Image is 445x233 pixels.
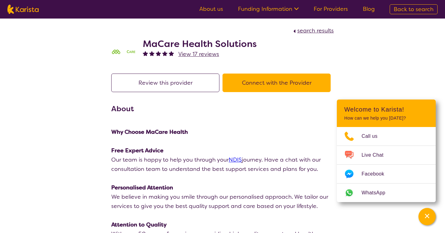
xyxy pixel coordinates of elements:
[229,156,242,163] a: NDIS
[344,106,428,113] h2: Welcome to Karista!
[418,208,436,225] button: Channel Menu
[390,4,438,14] a: Back to search
[362,169,392,179] span: Facebook
[344,116,428,121] p: How can we help you [DATE]?
[111,221,167,228] strong: Attention to Quality
[156,51,161,56] img: fullstar
[337,127,436,202] ul: Choose channel
[149,51,155,56] img: fullstar
[297,27,334,34] span: search results
[314,5,348,13] a: For Providers
[337,184,436,202] a: Web link opens in a new tab.
[111,184,173,191] strong: Personalised Attention
[362,150,391,160] span: Live Chat
[111,155,334,174] p: Our team is happy to help you through your journey. Have a chat with our consultation team to und...
[362,132,385,141] span: Call us
[337,100,436,202] div: Channel Menu
[178,50,219,58] span: View 17 reviews
[111,74,219,92] button: Review this provider
[111,103,334,114] h3: About
[238,5,299,13] a: Funding Information
[363,5,375,13] a: Blog
[111,147,163,154] strong: Free Expert Advice
[7,5,39,14] img: Karista logo
[222,79,334,87] a: Connect with the Provider
[169,51,174,56] img: fullstar
[111,192,334,211] p: We believe in making you smile through our personalised approach. We tailor our services to give ...
[394,6,434,13] span: Back to search
[222,74,331,92] button: Connect with the Provider
[111,49,136,55] img: mgttalrdbt23wl6urpfy.png
[111,79,222,87] a: Review this provider
[362,188,393,197] span: WhatsApp
[111,128,188,136] strong: Why Choose MaCare Health
[178,49,219,59] a: View 17 reviews
[162,51,167,56] img: fullstar
[199,5,223,13] a: About us
[143,38,257,49] h2: MaCare Health Solutions
[292,27,334,34] a: search results
[143,51,148,56] img: fullstar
